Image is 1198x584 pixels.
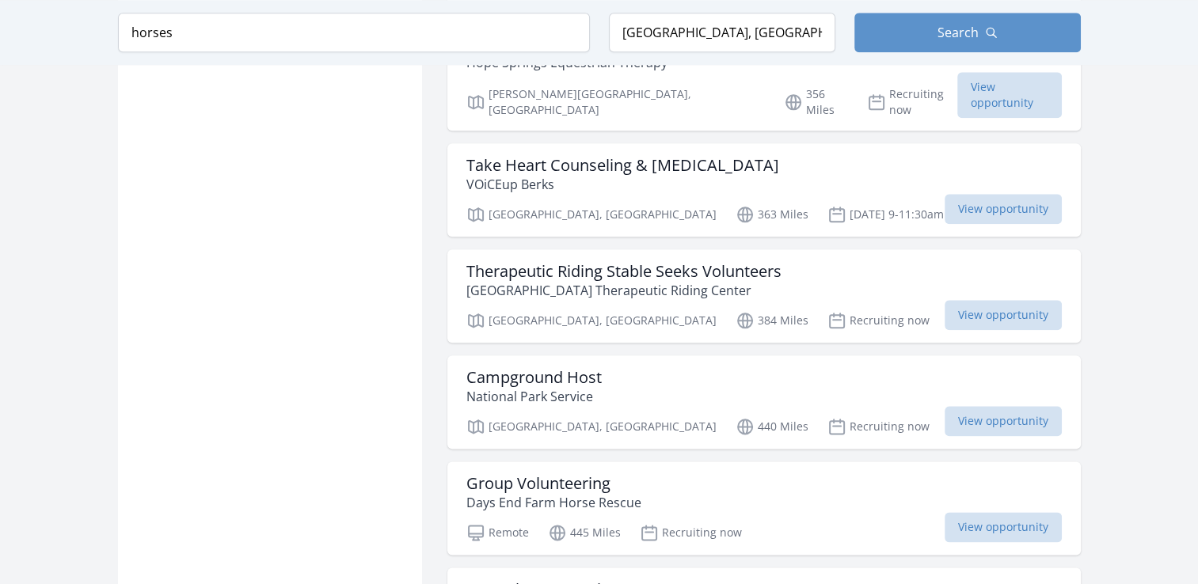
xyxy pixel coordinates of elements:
[867,86,957,118] p: Recruiting now
[466,262,782,281] h3: Therapeutic Riding Stable Seeks Volunteers
[827,417,930,436] p: Recruiting now
[447,461,1081,555] a: Group Volunteering Days End Farm Horse Rescue Remote 445 Miles Recruiting now View opportunity
[736,311,808,330] p: 384 Miles
[784,86,848,118] p: 356 Miles
[945,406,1062,436] span: View opportunity
[118,13,590,52] input: Keyword
[466,281,782,300] p: [GEOGRAPHIC_DATA] Therapeutic Riding Center
[447,249,1081,343] a: Therapeutic Riding Stable Seeks Volunteers [GEOGRAPHIC_DATA] Therapeutic Riding Center [GEOGRAPHI...
[827,205,944,224] p: [DATE] 9-11:30am
[447,355,1081,449] a: Campground Host National Park Service [GEOGRAPHIC_DATA], [GEOGRAPHIC_DATA] 440 Miles Recruiting n...
[466,368,602,387] h3: Campground Host
[466,474,641,493] h3: Group Volunteering
[466,205,717,224] p: [GEOGRAPHIC_DATA], [GEOGRAPHIC_DATA]
[827,311,930,330] p: Recruiting now
[945,512,1062,542] span: View opportunity
[854,13,1081,52] button: Search
[548,523,621,542] p: 445 Miles
[640,523,742,542] p: Recruiting now
[736,417,808,436] p: 440 Miles
[466,417,717,436] p: [GEOGRAPHIC_DATA], [GEOGRAPHIC_DATA]
[736,205,808,224] p: 363 Miles
[466,493,641,512] p: Days End Farm Horse Rescue
[466,86,765,118] p: [PERSON_NAME][GEOGRAPHIC_DATA], [GEOGRAPHIC_DATA]
[466,175,779,194] p: VOiCEup Berks
[466,523,529,542] p: Remote
[466,387,602,406] p: National Park Service
[937,23,979,42] span: Search
[447,143,1081,237] a: Take Heart Counseling & [MEDICAL_DATA] VOiCEup Berks [GEOGRAPHIC_DATA], [GEOGRAPHIC_DATA] 363 Mil...
[957,72,1062,118] span: View opportunity
[945,194,1062,224] span: View opportunity
[609,13,835,52] input: Location
[466,156,779,175] h3: Take Heart Counseling & [MEDICAL_DATA]
[945,300,1062,330] span: View opportunity
[466,311,717,330] p: [GEOGRAPHIC_DATA], [GEOGRAPHIC_DATA]
[447,21,1081,131] a: Volunteers Needed - Equestrian Therapy Hope Springs Equestrian Therapy [PERSON_NAME][GEOGRAPHIC_D...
